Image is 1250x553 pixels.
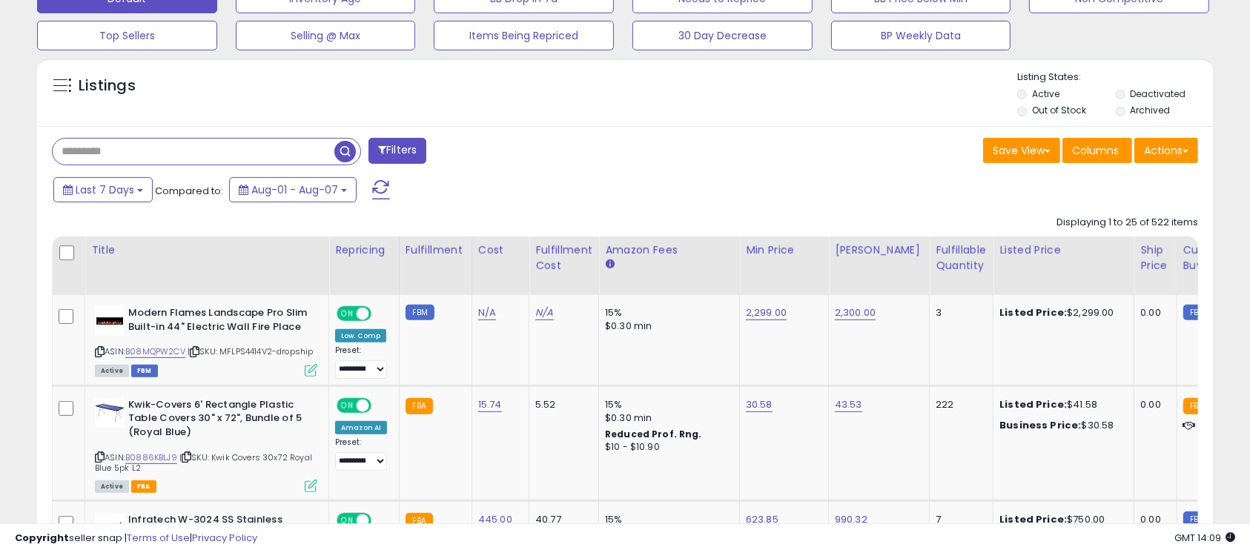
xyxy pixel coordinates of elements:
[192,531,257,545] a: Privacy Policy
[999,419,1122,432] div: $30.58
[535,398,587,411] div: 5.52
[936,398,982,411] div: 222
[1140,306,1165,319] div: 0.00
[128,398,308,443] b: Kwik-Covers 6' Rectangle Plastic Table Covers 30" x 72", Bundle of 5 (Royal Blue)
[605,411,728,425] div: $0.30 min
[632,21,813,50] button: 30 Day Decrease
[368,138,426,164] button: Filters
[936,306,982,319] div: 3
[369,399,393,411] span: OFF
[155,184,223,198] span: Compared to:
[999,242,1128,258] div: Listed Price
[125,345,185,358] a: B08MQPW2CV
[95,365,129,377] span: All listings currently available for purchase on Amazon
[746,305,787,320] a: 2,299.00
[605,398,728,411] div: 15%
[1134,138,1198,163] button: Actions
[15,532,257,546] div: seller snap | |
[1130,104,1170,116] label: Archived
[434,21,614,50] button: Items Being Repriced
[131,365,158,377] span: FBM
[188,345,314,357] span: | SKU: MFLPS4414V2-dropship
[835,305,876,320] a: 2,300.00
[125,451,177,464] a: B0886KBLJ9
[406,305,434,320] small: FBM
[369,308,393,320] span: OFF
[835,242,923,258] div: [PERSON_NAME]
[478,242,523,258] div: Cost
[605,258,614,271] small: Amazon Fees.
[335,345,388,379] div: Preset:
[338,399,357,411] span: ON
[37,21,217,50] button: Top Sellers
[535,242,592,274] div: Fulfillment Cost
[251,182,338,197] span: Aug-01 - Aug-07
[335,242,393,258] div: Repricing
[1072,143,1119,158] span: Columns
[1140,398,1165,411] div: 0.00
[338,308,357,320] span: ON
[1062,138,1132,163] button: Columns
[831,21,1011,50] button: BP Weekly Data
[15,531,69,545] strong: Copyright
[1056,216,1198,230] div: Displaying 1 to 25 of 522 items
[95,480,129,493] span: All listings currently available for purchase on Amazon
[605,306,728,319] div: 15%
[127,531,190,545] a: Terms of Use
[999,306,1122,319] div: $2,299.00
[95,451,312,474] span: | SKU: Kwik Covers 30x72 Royal Blue 5pk L2
[1130,87,1185,100] label: Deactivated
[128,306,308,337] b: Modern Flames Landscape Pro Slim Built-in 44" Electric Wall Fire Place
[936,242,987,274] div: Fulfillable Quantity
[95,306,317,375] div: ASIN:
[95,306,125,336] img: 31+pnCu-IBL._SL40_.jpg
[1032,87,1059,100] label: Active
[1032,104,1086,116] label: Out of Stock
[1174,531,1235,545] span: 2025-08-15 14:09 GMT
[605,441,728,454] div: $10 - $10.90
[335,421,387,434] div: Amazon AI
[605,428,702,440] b: Reduced Prof. Rng.
[229,177,357,202] button: Aug-01 - Aug-07
[835,397,862,412] a: 43.53
[1183,398,1211,414] small: FBA
[53,177,153,202] button: Last 7 Days
[535,305,553,320] a: N/A
[999,305,1067,319] b: Listed Price:
[95,398,317,491] div: ASIN:
[983,138,1060,163] button: Save View
[95,398,125,428] img: 31FKIKU+svL._SL40_.jpg
[478,305,496,320] a: N/A
[605,242,733,258] div: Amazon Fees
[746,397,773,412] a: 30.58
[999,418,1081,432] b: Business Price:
[236,21,416,50] button: Selling @ Max
[406,242,466,258] div: Fulfillment
[478,397,502,412] a: 15.74
[999,398,1122,411] div: $41.58
[1183,305,1212,320] small: FBM
[605,319,728,333] div: $0.30 min
[335,437,388,471] div: Preset:
[131,480,156,493] span: FBA
[335,329,386,342] div: Low. Comp
[76,182,134,197] span: Last 7 Days
[999,397,1067,411] b: Listed Price:
[1140,242,1170,274] div: Ship Price
[91,242,323,258] div: Title
[79,76,136,96] h5: Listings
[746,242,822,258] div: Min Price
[1017,70,1212,85] p: Listing States:
[406,398,433,414] small: FBA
